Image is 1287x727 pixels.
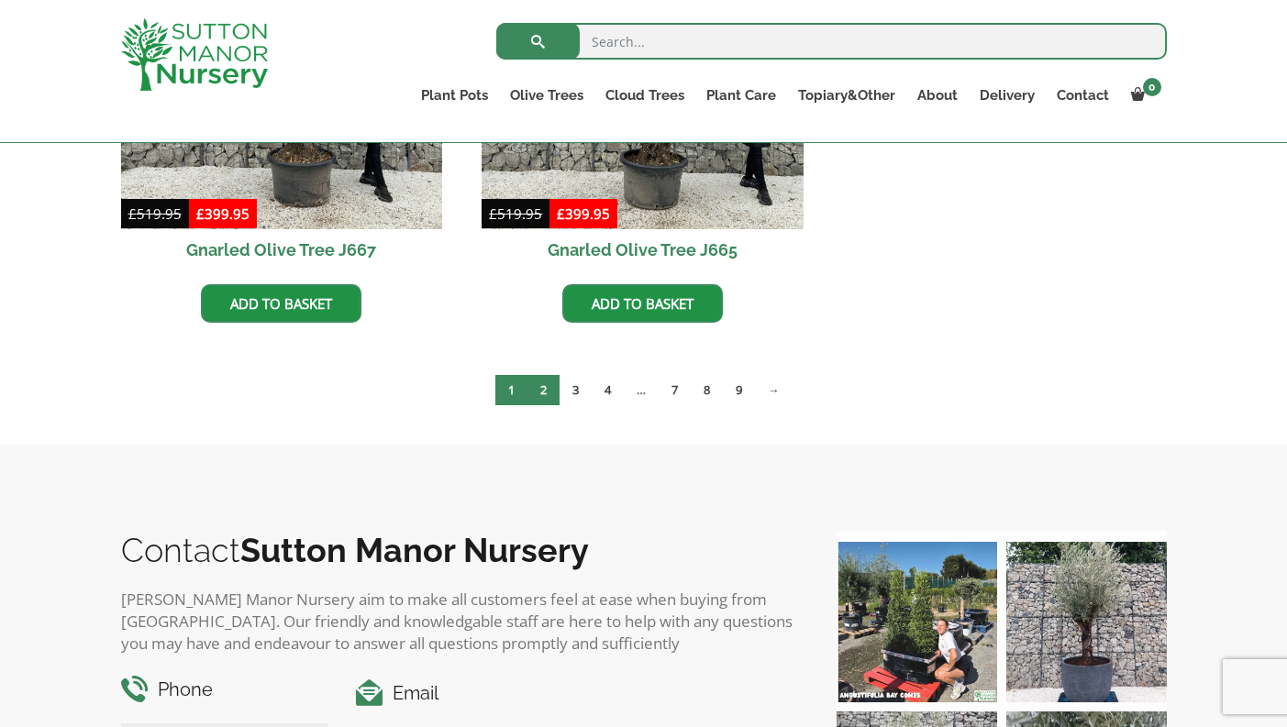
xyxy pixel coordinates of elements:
a: Page 9 [723,375,755,405]
a: → [755,375,793,405]
p: [PERSON_NAME] Manor Nursery aim to make all customers feel at ease when buying from [GEOGRAPHIC_D... [121,589,800,655]
a: Contact [1046,83,1120,108]
a: Page 8 [691,375,723,405]
a: About [906,83,969,108]
a: Plant Care [695,83,787,108]
a: 0 [1120,83,1167,108]
span: £ [489,204,497,223]
span: £ [196,204,205,223]
a: Page 7 [659,375,691,405]
b: Sutton Manor Nursery [240,531,589,569]
bdi: 519.95 [128,204,182,223]
a: Add to basket: “Gnarled Olive Tree J667” [201,284,361,323]
a: Olive Trees [499,83,594,108]
img: logo [121,18,268,91]
a: Cloud Trees [594,83,695,108]
span: 0 [1143,78,1161,96]
span: £ [128,204,137,223]
span: £ [557,204,565,223]
h4: Email [356,679,799,708]
span: Page 1 [495,375,527,405]
h2: Gnarled Olive Tree J665 [482,229,804,270]
bdi: 399.95 [196,204,250,223]
bdi: 519.95 [489,204,542,223]
img: Our elegant & picturesque Angustifolia Cones are an exquisite addition to your Bay Tree collectio... [837,542,997,702]
input: Search... [496,23,1167,60]
a: Plant Pots [410,83,499,108]
bdi: 399.95 [557,204,610,223]
span: … [624,375,659,405]
a: Add to basket: “Gnarled Olive Tree J665” [562,284,723,323]
a: Topiary&Other [787,83,906,108]
a: Page 2 [527,375,560,405]
h2: Contact [121,531,800,569]
h4: Phone [121,676,329,704]
h2: Gnarled Olive Tree J667 [121,229,443,270]
img: A beautiful multi-stem Spanish Olive tree potted in our luxurious fibre clay pots 😍😍 [1006,542,1167,702]
a: Delivery [969,83,1046,108]
nav: Product Pagination [121,374,1167,413]
a: Page 3 [560,375,592,405]
a: Page 4 [592,375,624,405]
